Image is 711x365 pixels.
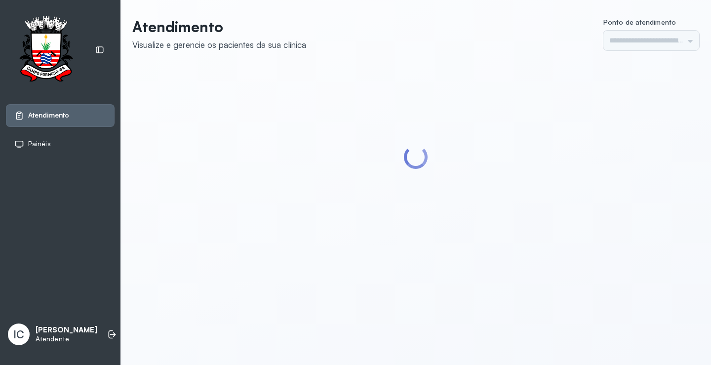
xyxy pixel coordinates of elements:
[28,140,51,148] span: Painéis
[14,111,106,121] a: Atendimento
[36,325,97,335] p: [PERSON_NAME]
[10,16,81,84] img: Logotipo do estabelecimento
[132,40,306,50] div: Visualize e gerencie os pacientes da sua clínica
[28,111,69,120] span: Atendimento
[132,18,306,36] p: Atendimento
[36,335,97,343] p: Atendente
[603,18,676,26] span: Ponto de atendimento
